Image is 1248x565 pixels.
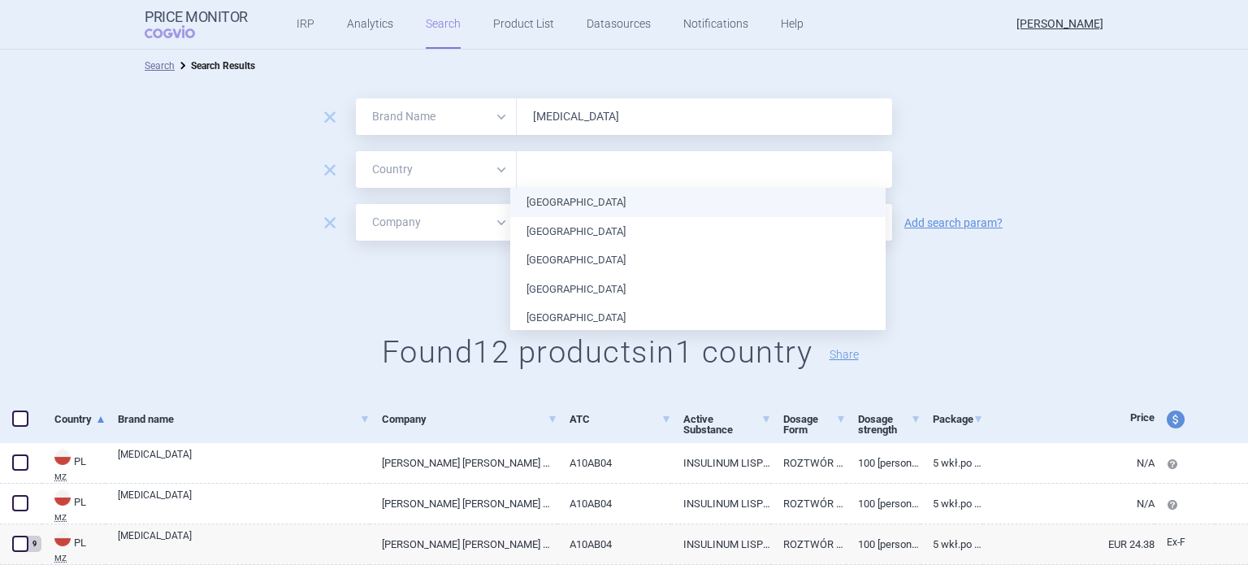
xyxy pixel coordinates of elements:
[27,536,41,552] div: 9
[671,484,771,524] a: INSULINUM LISPRUM
[557,524,672,564] a: A10AB04
[118,399,370,439] a: Brand name
[904,217,1003,228] a: Add search param?
[771,443,846,483] a: ROZTWÓR DO WSTRZYKIWAŃ
[118,528,370,558] a: [MEDICAL_DATA]
[983,484,1155,524] a: N/A
[921,443,983,483] a: 5 wkł.po 3 ml
[846,484,921,524] a: 100 [PERSON_NAME]/ml
[557,443,672,483] a: A10AB04
[510,275,886,304] li: [GEOGRAPHIC_DATA]
[858,399,921,450] a: Dosage strength
[382,399,557,439] a: Company
[54,449,71,465] img: Poland
[54,554,106,563] abbr: MZ — List of reimbursed medicinal products published by the Ministry of Health, Poland.
[846,443,921,483] a: 100 [PERSON_NAME]/ml
[921,484,983,524] a: 5 wkł.po 3 ml
[145,9,248,25] strong: Price Monitor
[370,443,557,483] a: [PERSON_NAME] [PERSON_NAME] NEDERLAND B.V.
[983,524,1155,564] a: EUR 24.38
[145,58,175,74] li: Search
[54,399,106,439] a: Country
[933,399,983,439] a: Package
[510,217,886,246] li: [GEOGRAPHIC_DATA]
[783,399,846,450] a: Dosage Form
[118,488,370,517] a: [MEDICAL_DATA]
[54,530,71,546] img: Poland
[771,524,846,564] a: ROZTWÓR DO WSTRZYKIWAŃ
[683,399,771,450] a: Active Substance
[830,349,859,360] button: Share
[671,443,771,483] a: INSULINUM LISPRUM
[771,484,846,524] a: ROZTWÓR DO WSTRZYKIWAŃ
[145,9,248,40] a: Price MonitorCOGVIO
[145,25,218,38] span: COGVIO
[42,528,106,563] a: PLPLMZ
[370,484,557,524] a: [PERSON_NAME] [PERSON_NAME] NEDERLAND B.V.
[557,484,672,524] a: A10AB04
[983,443,1155,483] a: N/A
[671,524,771,564] a: INSULINUM LISPRUM
[1167,537,1185,548] span: Ex-factory price
[118,447,370,476] a: [MEDICAL_DATA]
[191,60,255,72] strong: Search Results
[42,447,106,481] a: PLPLMZ
[921,524,983,564] a: 5 wkł.po 3 ml
[145,60,175,72] a: Search
[175,58,255,74] li: Search Results
[510,246,886,275] li: [GEOGRAPHIC_DATA]
[54,489,71,506] img: Poland
[42,488,106,522] a: PLPLMZ
[370,524,557,564] a: [PERSON_NAME] [PERSON_NAME] NEDERLAND B.V.
[1130,411,1155,424] span: Price
[1155,531,1215,555] a: Ex-F
[510,303,886,332] li: [GEOGRAPHIC_DATA]
[54,514,106,522] abbr: MZ — List of reimbursed medicinal products published by the Ministry of Health, Poland.
[570,399,672,439] a: ATC
[510,188,886,217] li: [GEOGRAPHIC_DATA]
[846,524,921,564] a: 100 [PERSON_NAME]/ml
[54,473,106,481] abbr: MZ — List of reimbursed medicinal products published by the Ministry of Health, Poland.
